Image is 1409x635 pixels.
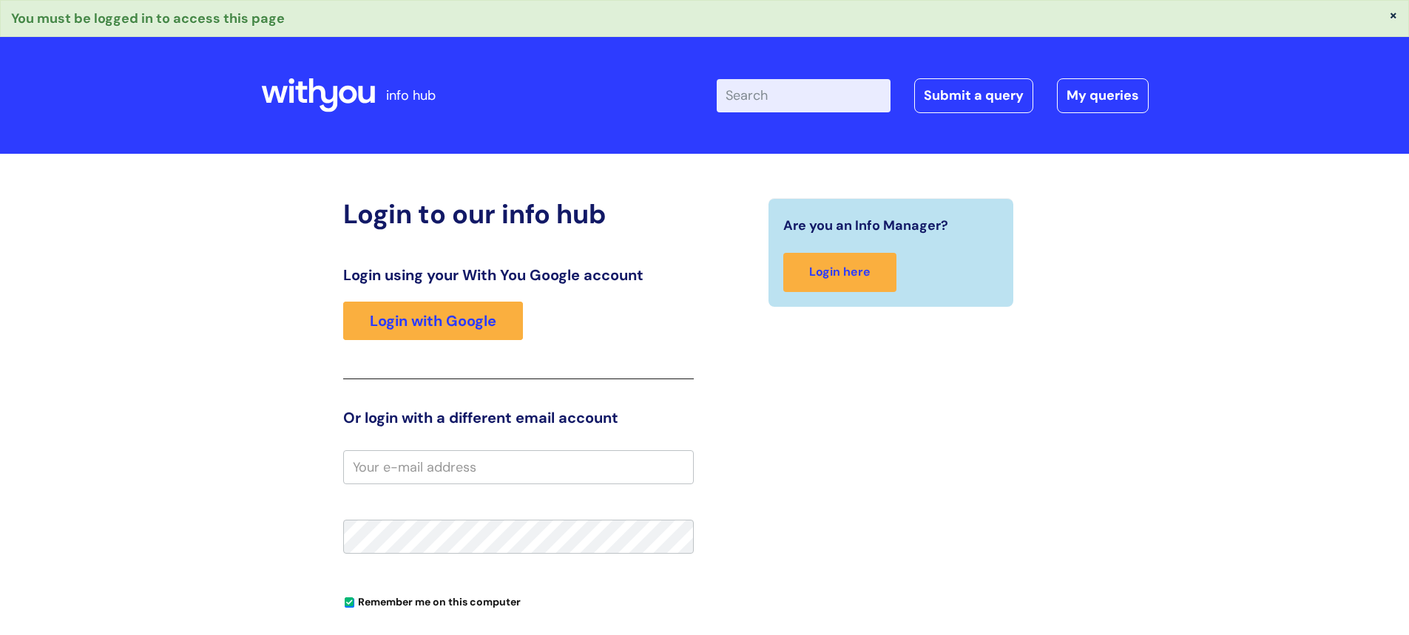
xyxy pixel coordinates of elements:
a: Login here [783,253,896,292]
a: Login with Google [343,302,523,340]
input: Search [717,79,891,112]
a: My queries [1057,78,1149,112]
h3: Login using your With You Google account [343,266,694,284]
h3: Or login with a different email account [343,409,694,427]
button: × [1389,8,1398,21]
p: info hub [386,84,436,107]
div: You can uncheck this option if you're logging in from a shared device [343,589,694,613]
h2: Login to our info hub [343,198,694,230]
label: Remember me on this computer [343,592,521,608]
input: Your e-mail address [343,450,694,484]
span: Are you an Info Manager? [783,214,948,237]
input: Remember me on this computer [345,598,354,608]
a: Submit a query [914,78,1033,112]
